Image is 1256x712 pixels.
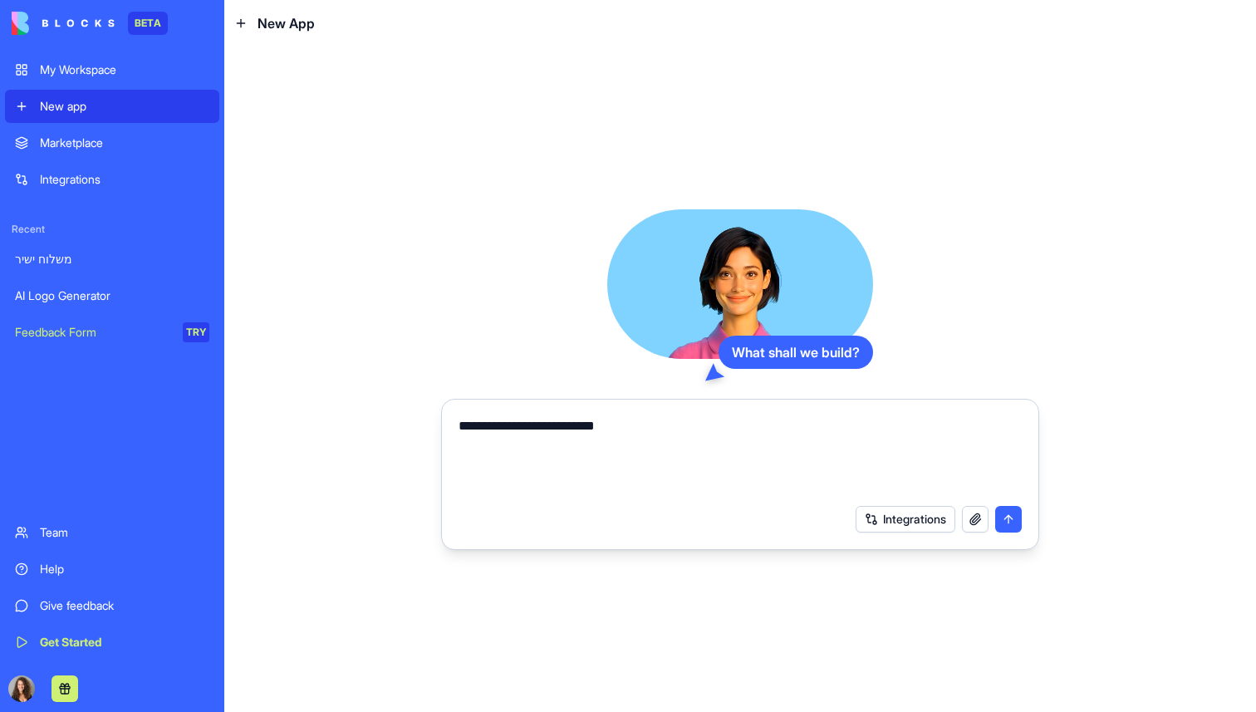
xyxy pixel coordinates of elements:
[40,561,209,577] div: Help
[5,626,219,659] a: Get Started
[856,506,955,533] button: Integrations
[5,243,219,276] a: משלוח ישיר
[5,589,219,622] a: Give feedback
[8,675,35,702] img: ACg8ocIOVUeG59FIo-4zXBF37QkowezZymUfLK5uu-4RA3AnFYKXGPRu=s96-c
[15,287,209,304] div: AI Logo Generator
[5,163,219,196] a: Integrations
[5,279,219,312] a: AI Logo Generator
[5,53,219,86] a: My Workspace
[40,597,209,614] div: Give feedback
[40,634,209,651] div: Get Started
[12,12,115,35] img: logo
[40,171,209,188] div: Integrations
[15,324,171,341] div: Feedback Form
[5,516,219,549] a: Team
[5,90,219,123] a: New app
[15,251,209,268] div: משלוח ישיר
[40,61,209,78] div: My Workspace
[40,98,209,115] div: New app
[12,12,168,35] a: BETA
[5,126,219,160] a: Marketplace
[5,552,219,586] a: Help
[5,316,219,349] a: Feedback FormTRY
[5,223,219,236] span: Recent
[40,524,209,541] div: Team
[183,322,209,342] div: TRY
[258,13,315,33] span: New App
[40,135,209,151] div: Marketplace
[128,12,168,35] div: BETA
[719,336,873,369] div: What shall we build?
